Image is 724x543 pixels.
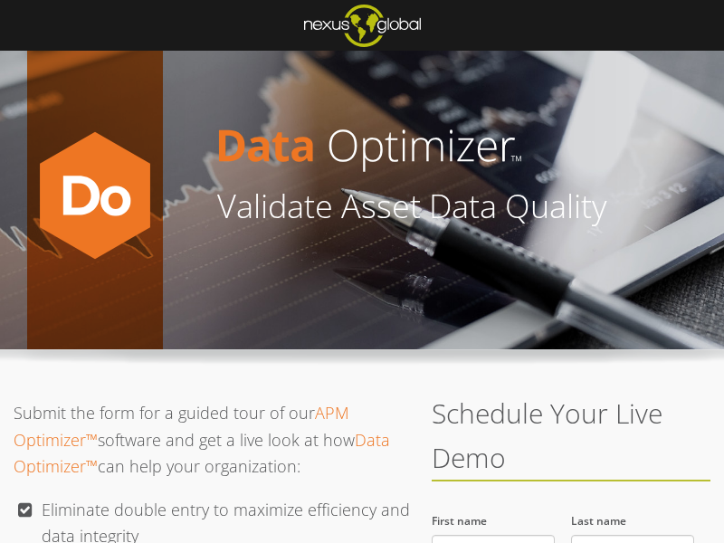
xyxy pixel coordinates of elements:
[163,101,710,190] img: DataOpthorizontal-no-icon
[571,513,626,529] span: Last name
[432,395,662,476] span: Schedule Your Live Demo
[14,402,349,451] a: APM Optimizer™
[432,513,487,529] span: First name
[163,190,621,223] h1: Validate Asset Data Quality
[27,119,163,444] img: Do
[304,5,421,47] img: ng-logo-hubspot-blog-01
[14,400,412,481] p: Submit the form for a guided tour of our software and get a live look at how can help your organi...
